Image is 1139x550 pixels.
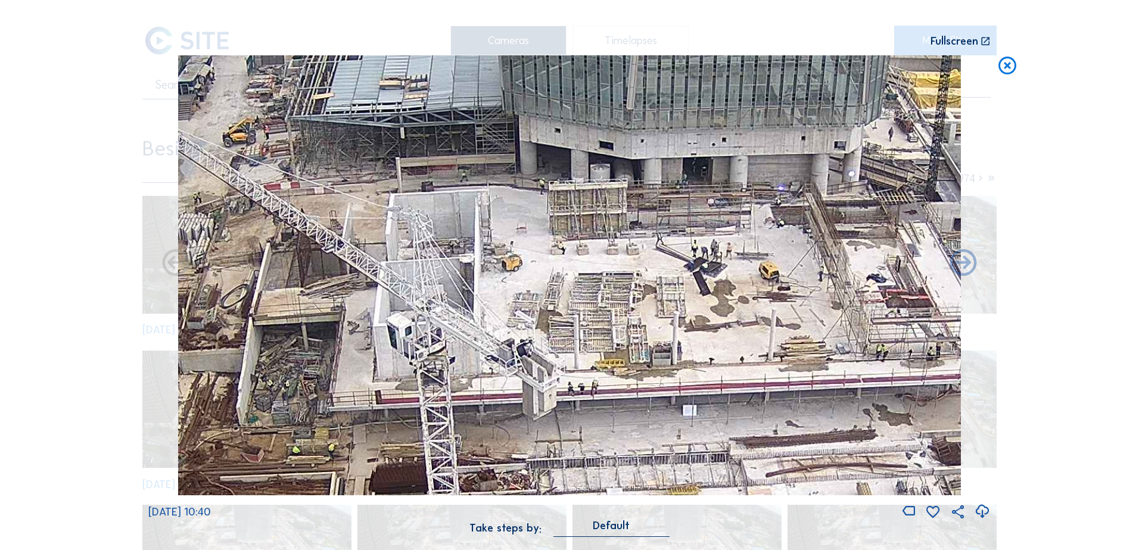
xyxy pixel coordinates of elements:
[469,523,542,533] div: Take steps by:
[947,248,979,280] i: Back
[593,520,630,531] div: Default
[553,520,670,536] div: Default
[148,505,211,518] span: [DATE] 10:40
[160,248,192,280] i: Forward
[178,55,961,495] img: Image
[931,36,978,47] div: Fullscreen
